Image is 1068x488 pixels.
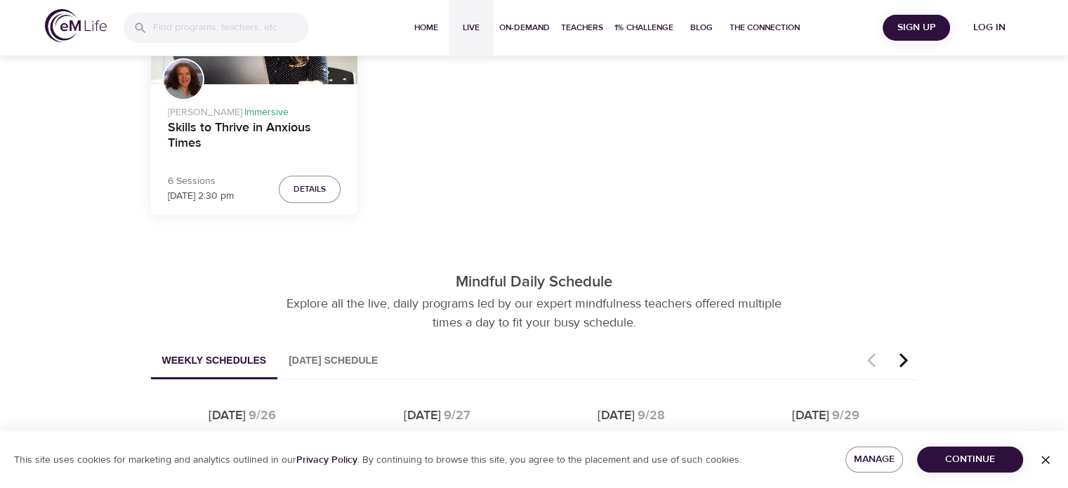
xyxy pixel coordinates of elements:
span: 1% Challenge [614,20,673,35]
button: Weekly Schedules [151,343,278,379]
div: [DATE] [404,407,441,425]
button: Continue [917,447,1023,473]
span: Sign Up [888,19,944,37]
span: Log in [961,19,1017,37]
span: Home [409,20,443,35]
button: Log in [956,15,1023,41]
span: Teachers [561,20,603,35]
span: Continue [928,451,1012,468]
button: Details [279,176,341,203]
div: [DATE] [792,407,829,425]
span: Immersive [244,106,289,119]
span: Details [294,182,326,197]
span: On-Demand [499,20,550,35]
span: The Connection [730,20,800,35]
button: Sign Up [883,15,950,41]
img: logo [45,9,107,42]
p: [PERSON_NAME] · [168,100,341,120]
span: Live [454,20,488,35]
p: 6 Sessions [168,174,234,189]
a: Privacy Policy [296,454,357,466]
p: Mindful Daily Schedule [140,271,929,294]
span: Manage [857,451,892,468]
div: 9/28 [638,407,665,425]
h4: Skills to Thrive in Anxious Times [168,120,341,154]
div: [DATE] [598,407,635,425]
button: [DATE] Schedule [277,343,389,379]
p: Explore all the live, daily programs led by our expert mindfulness teachers offered multiple time... [271,294,798,332]
button: Manage [845,447,904,473]
p: [DATE] 2:30 pm [168,189,234,204]
div: 9/26 [249,407,276,425]
div: 9/29 [832,407,859,425]
div: 9/27 [444,407,470,425]
span: Blog [685,20,718,35]
input: Find programs, teachers, etc... [153,13,309,43]
div: [DATE] [209,407,246,425]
